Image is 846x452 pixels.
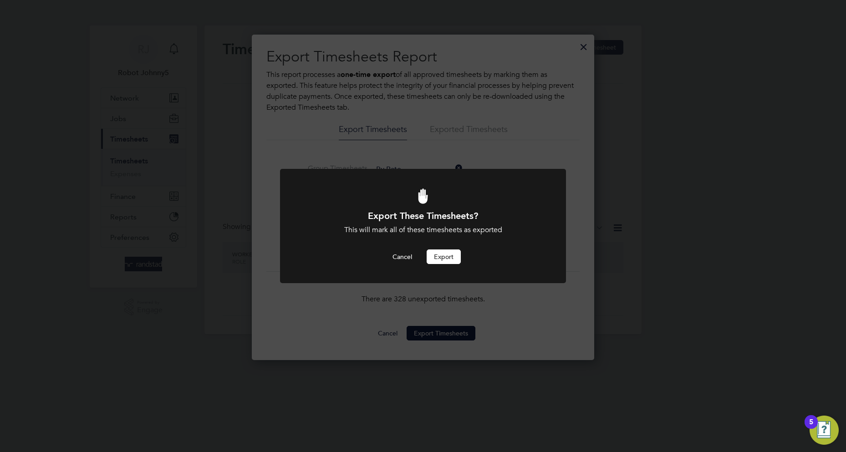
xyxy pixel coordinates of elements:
div: This will mark all of these timesheets as exported [305,225,541,235]
button: Cancel [385,249,419,264]
div: 5 [809,422,813,434]
button: Open Resource Center, 5 new notifications [810,416,839,445]
h1: Export These Timesheets? [305,210,541,222]
button: Export [427,249,461,264]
